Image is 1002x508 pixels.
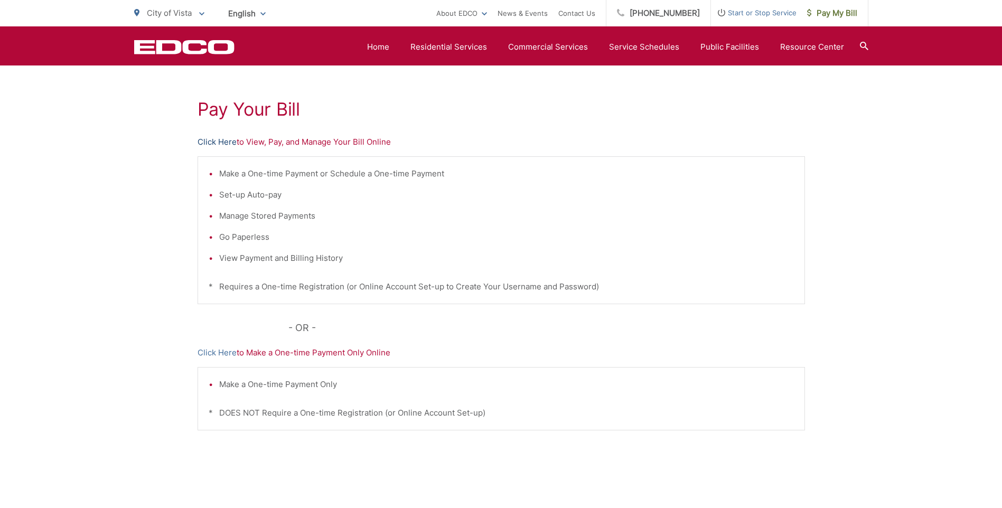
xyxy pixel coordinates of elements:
[219,210,794,222] li: Manage Stored Payments
[498,7,548,20] a: News & Events
[198,346,237,359] a: Click Here
[700,41,759,53] a: Public Facilities
[219,252,794,265] li: View Payment and Billing History
[780,41,844,53] a: Resource Center
[558,7,595,20] a: Contact Us
[410,41,487,53] a: Residential Services
[220,4,274,23] span: English
[219,231,794,243] li: Go Paperless
[198,99,805,120] h1: Pay Your Bill
[147,8,192,18] span: City of Vista
[288,320,805,336] p: - OR -
[198,136,237,148] a: Click Here
[367,41,389,53] a: Home
[219,189,794,201] li: Set-up Auto-pay
[209,407,794,419] p: * DOES NOT Require a One-time Registration (or Online Account Set-up)
[219,378,794,391] li: Make a One-time Payment Only
[209,280,794,293] p: * Requires a One-time Registration (or Online Account Set-up to Create Your Username and Password)
[508,41,588,53] a: Commercial Services
[198,136,805,148] p: to View, Pay, and Manage Your Bill Online
[436,7,487,20] a: About EDCO
[198,346,805,359] p: to Make a One-time Payment Only Online
[219,167,794,180] li: Make a One-time Payment or Schedule a One-time Payment
[134,40,235,54] a: EDCD logo. Return to the homepage.
[807,7,857,20] span: Pay My Bill
[609,41,679,53] a: Service Schedules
